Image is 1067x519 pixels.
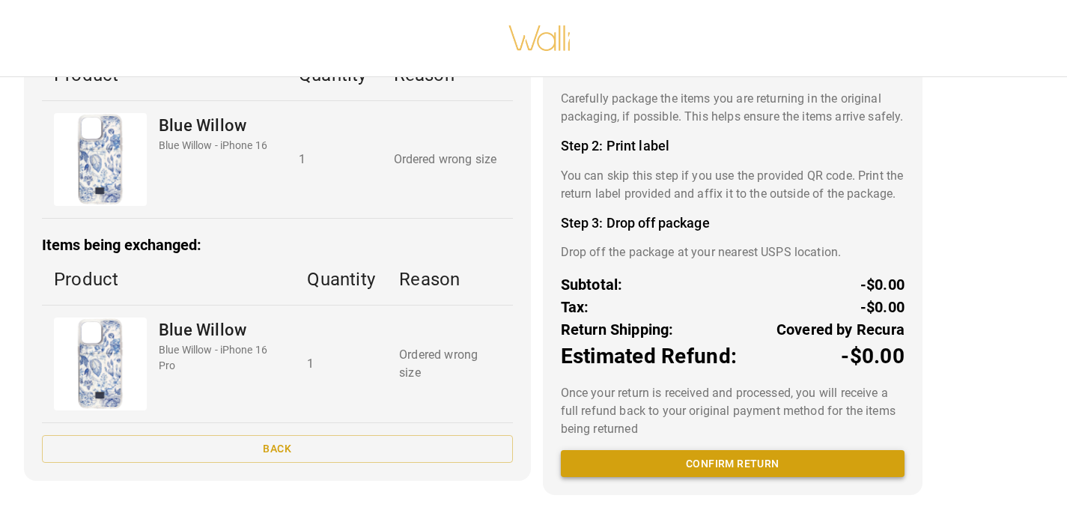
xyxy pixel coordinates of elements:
button: Confirm return [561,450,905,478]
p: -$0.00 [860,273,905,296]
p: Reason [399,266,500,293]
p: Quantity [307,266,375,293]
p: Carefully package the items you are returning in the original packaging, if possible. This helps ... [561,90,905,126]
img: walli-inc.myshopify.com [508,6,572,70]
h4: Step 3: Drop off package [561,215,905,231]
h3: Items being exchanged: [42,237,513,254]
button: Back [42,435,513,463]
p: Blue Willow [159,318,283,342]
p: -$0.00 [860,296,905,318]
p: 1 [299,151,370,169]
p: 1 [307,355,375,373]
p: Blue Willow - iPhone 16 [159,138,267,154]
p: You can skip this step if you use the provided QR code. Print the return label provided and affix... [561,167,905,203]
p: Estimated Refund: [561,341,737,372]
p: Blue Willow - iPhone 16 Pro [159,342,283,374]
p: Product [54,266,283,293]
p: Once your return is received and processed, you will receive a full refund back to your original ... [561,384,905,438]
p: Ordered wrong size [394,151,501,169]
p: Blue Willow [159,113,267,138]
p: Drop off the package at your nearest USPS location. [561,243,905,261]
p: Covered by Recura [776,318,905,341]
p: Tax: [561,296,589,318]
h4: Step 2: Print label [561,138,905,154]
p: Ordered wrong size [399,346,500,382]
p: Return Shipping: [561,318,674,341]
p: Subtotal: [561,273,623,296]
p: -$0.00 [841,341,905,372]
